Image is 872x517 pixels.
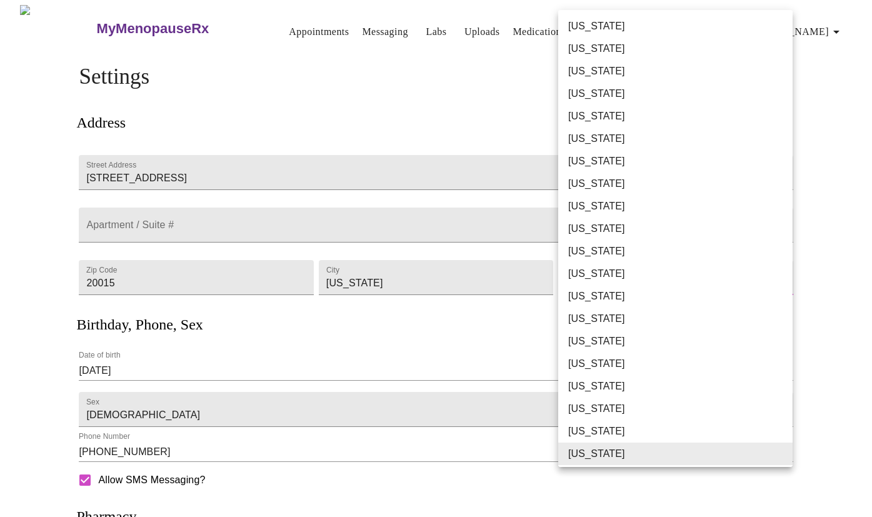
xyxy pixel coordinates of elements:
li: [US_STATE] [558,83,793,105]
li: [US_STATE] [558,240,793,263]
li: [US_STATE] [558,465,793,488]
li: [US_STATE] [558,128,793,150]
li: [US_STATE] [558,330,793,353]
li: [US_STATE] [558,150,793,173]
li: [US_STATE] [558,285,793,308]
li: [US_STATE] [558,60,793,83]
li: [US_STATE] [558,195,793,218]
li: [US_STATE] [558,38,793,60]
li: [US_STATE] [558,173,793,195]
li: [US_STATE] [558,15,793,38]
li: [US_STATE] [558,308,793,330]
li: [US_STATE] [558,420,793,443]
li: [US_STATE] [558,353,793,375]
li: [US_STATE] [558,105,793,128]
li: [US_STATE] [558,375,793,398]
li: [US_STATE] [558,218,793,240]
li: [US_STATE] [558,398,793,420]
li: [US_STATE] [558,263,793,285]
li: [US_STATE] [558,443,793,465]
